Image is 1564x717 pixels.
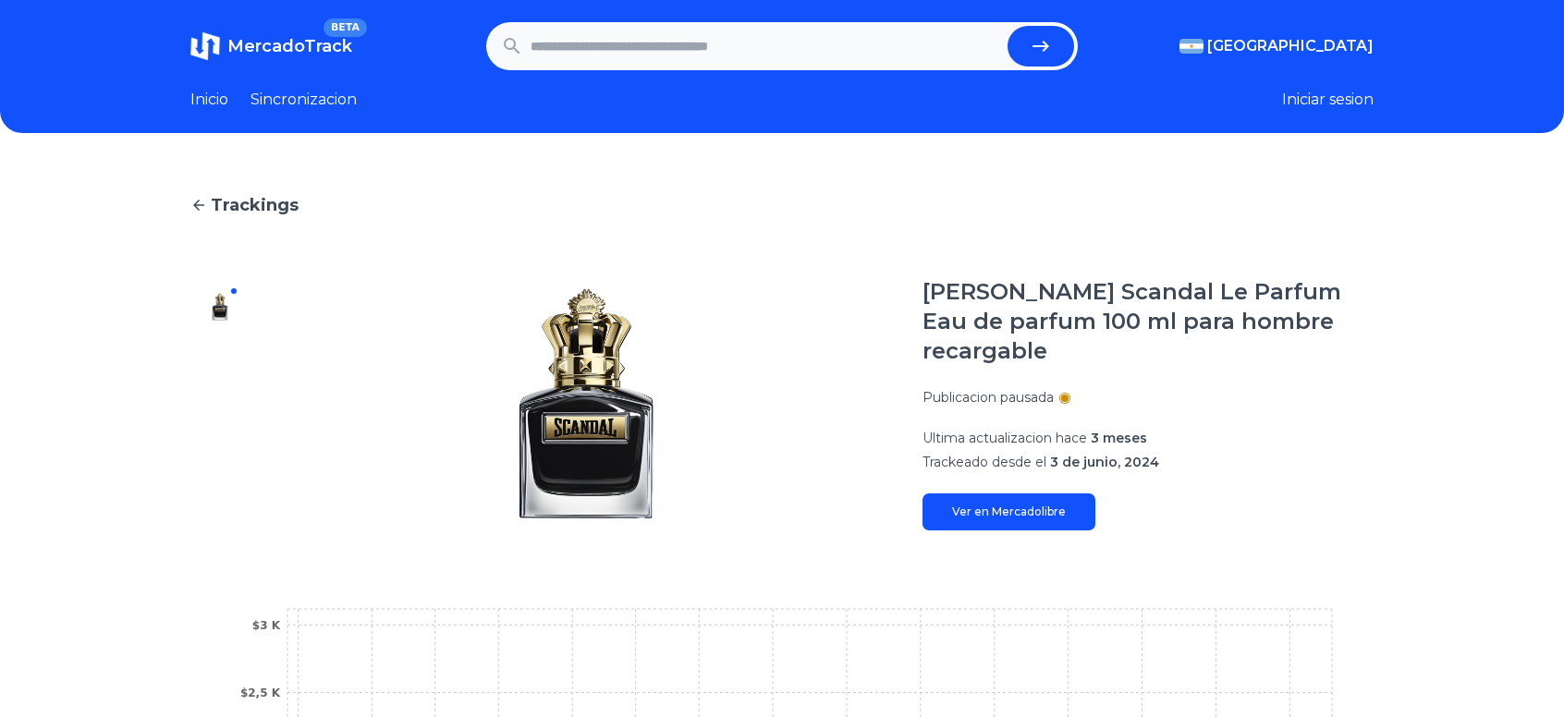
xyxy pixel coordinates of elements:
[227,36,352,56] span: MercadoTrack
[1091,430,1147,446] span: 3 meses
[190,31,220,61] img: MercadoTrack
[250,89,357,111] a: Sincronizacion
[205,292,235,322] img: Jean Paul Gaultier Scandal Le Parfum Eau de parfum 100 ml para hombre recargable
[923,493,1095,530] a: Ver en Mercadolibre
[923,388,1054,407] p: Publicacion pausada
[287,277,886,530] img: Jean Paul Gaultier Scandal Le Parfum Eau de parfum 100 ml para hombre recargable
[1179,35,1374,57] button: [GEOGRAPHIC_DATA]
[252,619,281,632] tspan: $3 K
[923,277,1374,366] h1: [PERSON_NAME] Scandal Le Parfum Eau de parfum 100 ml para hombre recargable
[190,31,352,61] a: MercadoTrackBETA
[923,430,1087,446] span: Ultima actualizacion hace
[1050,454,1159,470] span: 3 de junio, 2024
[923,454,1046,470] span: Trackeado desde el
[211,192,299,218] span: Trackings
[190,89,228,111] a: Inicio
[240,687,281,699] tspan: $2,5 K
[1207,35,1374,57] span: [GEOGRAPHIC_DATA]
[205,351,235,381] img: Jean Paul Gaultier Scandal Le Parfum Eau de parfum 100 ml para hombre recargable
[1282,89,1374,111] button: Iniciar sesion
[324,18,367,37] span: BETA
[190,192,1374,218] a: Trackings
[1179,39,1204,54] img: Argentina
